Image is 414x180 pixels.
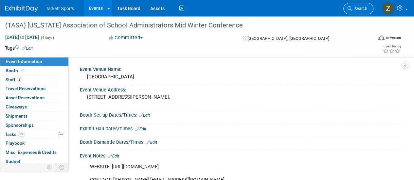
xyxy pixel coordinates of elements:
[0,112,68,121] a: Shipments
[0,157,68,166] a: Budget
[0,75,68,84] a: Staff9
[386,35,401,40] div: In-Person
[0,103,68,111] a: Giveaways
[146,140,157,145] a: Edit
[17,77,22,82] span: 9
[383,45,401,48] div: Event Rating
[6,95,45,100] span: Asset Reservations
[6,150,57,155] span: Misc. Expenses & Credits
[6,104,27,109] span: Giveaways
[80,124,401,132] div: Exhibit Hall Dates/Times:
[247,36,329,41] span: [GEOGRAPHIC_DATA], [GEOGRAPHIC_DATA]
[87,94,207,100] pre: [STREET_ADDRESS][PERSON_NAME].
[6,123,34,128] span: Sponsorships
[5,45,33,51] td: Tags
[106,34,145,41] button: Committed
[0,93,68,102] a: Asset Reservations
[3,20,367,31] div: (TASA) [US_STATE] Association of School Administrators Mid Winter Conference
[5,34,39,40] span: [DATE] [DATE]
[5,6,38,12] img: ExhibitDay
[5,132,25,137] span: Tasks
[85,72,396,82] div: [GEOGRAPHIC_DATA]
[6,77,22,82] span: Staff
[80,64,401,73] div: Event Venue Name:
[21,69,24,72] i: Booth reservation complete
[0,130,68,139] a: Tasks0%
[40,36,54,40] span: (4 days)
[0,148,68,157] a: Misc. Expenses & Credits
[0,57,68,66] a: Event Information
[0,84,68,93] a: Travel Reservations
[55,163,69,172] td: Toggle Event Tabs
[343,34,401,44] div: Event Format
[378,35,385,40] img: Format-Inperson.png
[22,46,33,51] a: Edit
[6,86,45,91] span: Travel Reservations
[19,35,25,40] span: to
[80,110,401,119] div: Booth Set-up Dates/Times:
[0,139,68,148] a: Playbook
[6,113,27,119] span: Shipments
[352,6,367,11] span: Search
[382,2,394,15] img: Zak Sigler
[6,140,25,146] span: Playbook
[80,85,401,93] div: Event Venue Address:
[6,68,26,73] span: Booth
[6,59,42,64] span: Event Information
[6,159,20,164] span: Budget
[46,6,74,11] span: Tarkett Sports
[80,137,401,146] div: Booth Dismantle Dates/Times:
[139,113,150,118] a: Edit
[135,127,146,131] a: Edit
[18,132,25,137] span: 0%
[0,121,68,130] a: Sponsorships
[108,154,119,158] a: Edit
[0,66,68,75] a: Booth
[80,151,401,159] div: Event Notes:
[343,3,373,14] a: Search
[44,163,55,172] td: Personalize Event Tab Strip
